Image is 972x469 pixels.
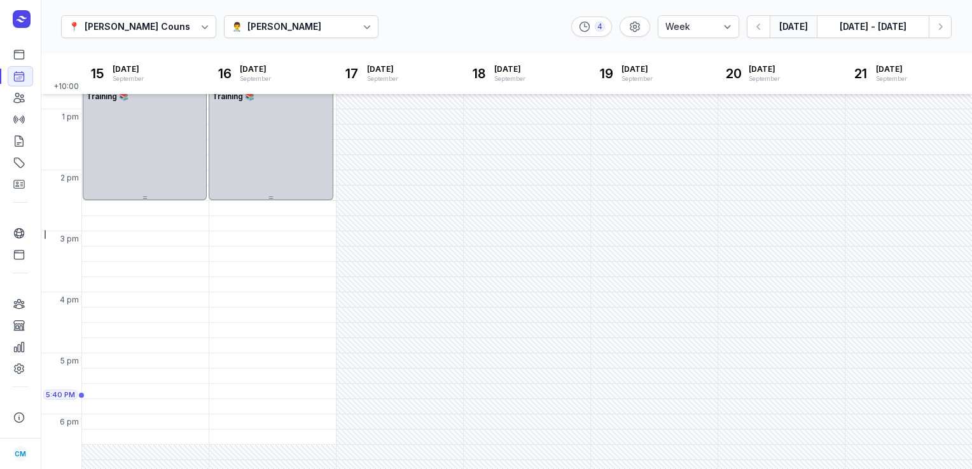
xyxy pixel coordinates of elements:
[60,173,79,183] span: 2 pm
[60,234,79,244] span: 3 pm
[749,64,780,74] span: [DATE]
[595,22,605,32] div: 4
[85,19,215,34] div: [PERSON_NAME] Counselling
[723,64,744,84] div: 20
[69,19,80,34] div: 📍
[60,356,79,366] span: 5 pm
[247,19,321,34] div: [PERSON_NAME]
[15,446,26,461] span: CM
[212,92,254,101] span: Training 📚
[240,74,271,83] div: September
[494,74,525,83] div: September
[60,417,79,427] span: 6 pm
[60,295,79,305] span: 4 pm
[87,92,128,101] span: Training 📚
[621,74,653,83] div: September
[850,64,871,84] div: 21
[46,390,75,400] span: 5:40 PM
[876,74,907,83] div: September
[214,64,235,84] div: 16
[53,81,81,94] span: +10:00
[240,64,271,74] span: [DATE]
[621,64,653,74] span: [DATE]
[749,74,780,83] div: September
[113,64,144,74] span: [DATE]
[817,15,929,38] button: [DATE] - [DATE]
[367,64,398,74] span: [DATE]
[469,64,489,84] div: 18
[113,74,144,83] div: September
[596,64,616,84] div: 19
[494,64,525,74] span: [DATE]
[87,64,108,84] div: 15
[876,64,907,74] span: [DATE]
[232,19,242,34] div: 👨‍⚕️
[367,74,398,83] div: September
[342,64,362,84] div: 17
[770,15,817,38] button: [DATE]
[62,112,79,122] span: 1 pm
